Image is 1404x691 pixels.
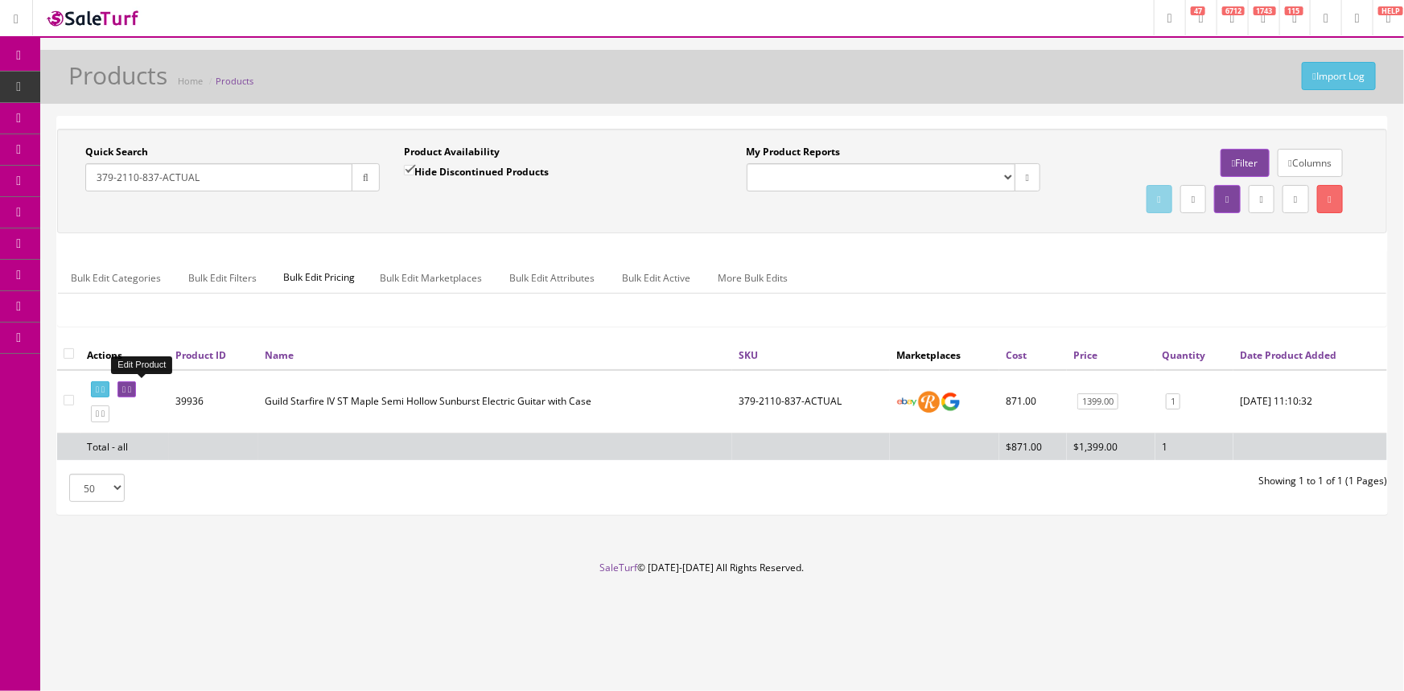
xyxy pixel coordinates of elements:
a: Import Log [1302,62,1376,90]
a: Home [178,75,203,87]
a: Columns [1278,149,1343,177]
div: Edit Product [111,356,172,373]
img: reverb [918,391,940,413]
a: Bulk Edit Attributes [496,262,607,294]
td: 39936 [169,370,258,434]
a: SKU [739,348,758,362]
a: Name [265,348,294,362]
span: 1743 [1254,6,1276,15]
label: My Product Reports [747,145,841,159]
img: google_shopping [940,391,961,413]
a: Date Product Added [1240,348,1336,362]
td: Guild Starfire IV ST Maple Semi Hollow Sunburst Electric Guitar with Case [258,370,732,434]
a: Bulk Edit Active [609,262,703,294]
td: $871.00 [999,433,1067,460]
span: 47 [1191,6,1205,15]
a: Quantity [1162,348,1205,362]
span: 6712 [1222,6,1245,15]
a: 1 [1166,393,1180,410]
td: $1,399.00 [1067,433,1155,460]
label: Quick Search [85,145,148,159]
a: Price [1073,348,1097,362]
a: Products [216,75,253,87]
a: Product ID [175,348,226,362]
a: 1399.00 [1077,393,1118,410]
td: 871.00 [999,370,1067,434]
img: SaleTurf [45,7,142,29]
a: Filter [1221,149,1269,177]
label: Hide Discontinued Products [404,163,549,179]
td: Total - all [80,433,169,460]
label: Product Availability [404,145,500,159]
a: Bulk Edit Marketplaces [367,262,495,294]
th: Marketplaces [890,340,999,369]
span: HELP [1378,6,1403,15]
span: Bulk Edit Pricing [271,262,367,293]
a: Bulk Edit Filters [175,262,270,294]
td: 379-2110-837-ACTUAL [732,370,890,434]
input: Hide Discontinued Products [404,165,414,175]
div: Showing 1 to 1 of 1 (1 Pages) [723,474,1400,488]
img: ebay [896,391,918,413]
th: Actions [80,340,169,369]
a: More Bulk Edits [705,262,801,294]
td: 1 [1155,433,1233,460]
a: Cost [1006,348,1027,362]
a: Bulk Edit Categories [58,262,174,294]
h1: Products [68,62,167,88]
a: SaleTurf [600,561,638,574]
input: Search [85,163,352,191]
span: 115 [1285,6,1303,15]
td: 2024-09-12 11:10:32 [1233,370,1387,434]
